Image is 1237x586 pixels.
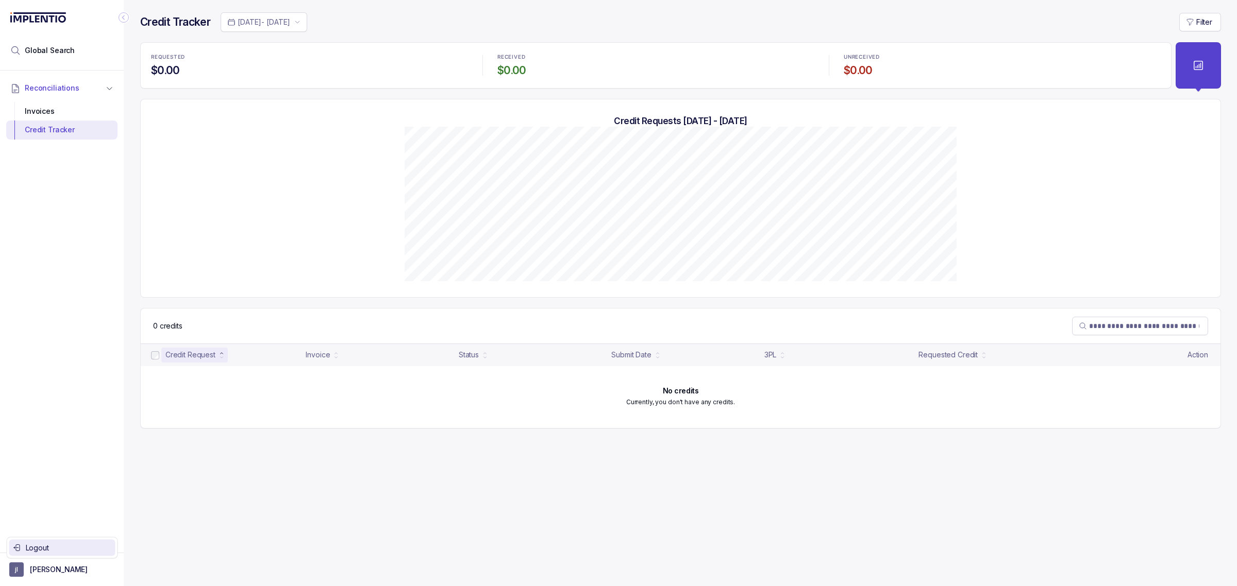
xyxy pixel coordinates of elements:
li: Statistic RECEIVED [491,47,821,84]
h4: Credit Tracker [140,15,210,29]
div: Status [459,350,479,360]
p: RECEIVED [497,54,525,60]
div: Invoices [14,102,109,120]
search: Date Range Picker [227,17,290,27]
h4: $0.00 [844,63,1161,78]
p: REQUESTED [151,54,185,60]
span: User initials [9,562,24,577]
button: Reconciliations [6,77,118,99]
input: checkbox-checkbox-all [151,351,159,359]
li: Statistic UNRECEIVED [838,47,1167,84]
div: Collapse Icon [118,11,130,24]
div: 3PL [764,350,777,360]
p: Logout [26,543,111,553]
p: UNRECEIVED [844,54,880,60]
div: Remaining page entries [153,321,182,331]
div: Invoice [306,350,330,360]
div: Credit Request [165,350,215,360]
button: User initials[PERSON_NAME] [9,562,114,577]
p: Filter [1196,17,1212,27]
h4: $0.00 [497,63,814,78]
button: Filter [1179,13,1221,31]
h6: No credits [663,387,699,395]
p: 0 credits [153,321,182,331]
div: Submit Date [611,350,651,360]
span: Reconciliations [25,83,79,93]
h4: $0.00 [151,63,468,78]
span: Global Search [25,45,75,56]
p: [PERSON_NAME] [30,564,88,575]
p: Currently, you don't have any credits. [626,397,735,407]
div: Reconciliations [6,100,118,142]
h5: Credit Requests [DATE] - [DATE] [157,115,1204,127]
ul: Statistic Highlights [140,42,1172,89]
p: Action [1188,350,1208,360]
div: Requested Credit [918,350,978,360]
search: Table Search Bar [1072,317,1208,335]
div: Credit Tracker [14,120,109,139]
button: Date Range Picker [221,12,307,32]
p: [DATE] - [DATE] [238,17,290,27]
li: Statistic REQUESTED [145,47,474,84]
nav: Table Control [141,308,1221,343]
